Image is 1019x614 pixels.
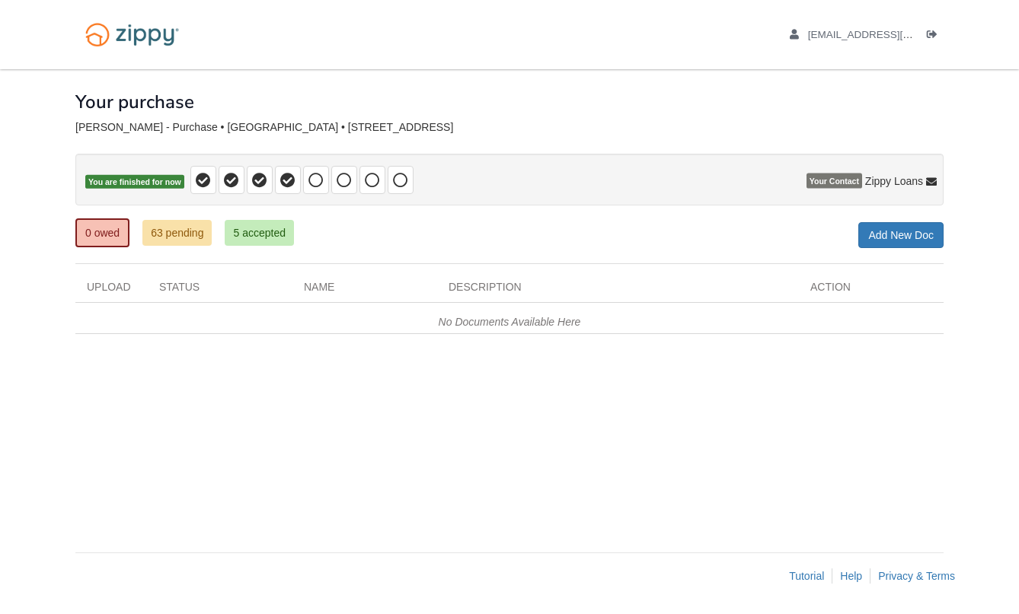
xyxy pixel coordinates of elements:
span: Zippy Loans [865,173,923,189]
div: Status [148,279,292,302]
a: 63 pending [142,220,212,246]
a: Help [840,570,862,582]
a: Log out [927,29,944,44]
div: Action [799,279,944,302]
em: No Documents Available Here [439,316,581,328]
img: Logo [75,15,189,54]
a: Add New Doc [858,222,944,248]
a: edit profile [790,29,982,44]
a: Tutorial [789,570,824,582]
span: Your Contact [807,173,862,189]
a: 5 accepted [225,220,294,246]
a: Privacy & Terms [878,570,955,582]
div: Upload [75,279,148,302]
span: You are finished for now [85,175,184,189]
span: rfultz@bsu.edu [808,29,982,40]
div: Description [437,279,799,302]
div: [PERSON_NAME] - Purchase • [GEOGRAPHIC_DATA] • [STREET_ADDRESS] [75,121,944,134]
div: Name [292,279,437,302]
h1: Your purchase [75,92,194,112]
a: 0 owed [75,218,129,247]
